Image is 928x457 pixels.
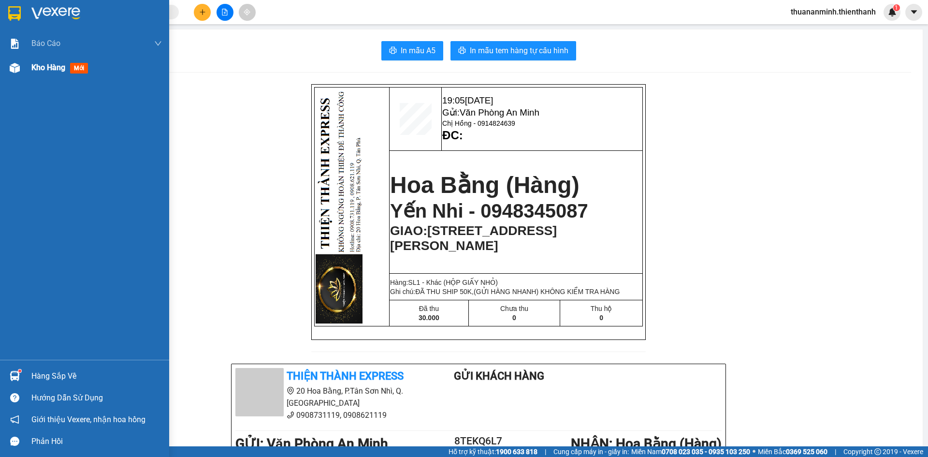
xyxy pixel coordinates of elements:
span: down [154,40,162,47]
strong: 1900 633 818 [496,448,537,456]
span: Hỗ trợ kỹ thuật: [449,446,537,457]
span: : [390,223,557,253]
span: Thu hộ [591,305,612,312]
span: plus [199,9,206,15]
button: file-add [217,4,233,21]
button: aim [239,4,256,21]
span: Giới thiệu Vexere, nhận hoa hồng [31,413,145,426]
span: In mẫu tem hàng tự cấu hình [470,44,568,57]
span: 0 [512,314,516,322]
button: printerIn mẫu tem hàng tự cấu hình [450,41,576,60]
span: printer [458,46,466,56]
img: icon-new-feature [888,8,897,16]
span: aim [244,9,250,15]
span: 1 [895,4,898,11]
li: 20 Hoa Bằng, P.Tân Sơn Nhì, Q. [GEOGRAPHIC_DATA] [235,385,415,409]
span: 30.000 [419,314,439,322]
img: warehouse-icon [10,63,20,73]
span: Miền Bắc [758,446,827,457]
span: question-circle [10,393,19,402]
span: Yến Nhi - 0948345087 [390,200,588,221]
div: Phản hồi [31,434,162,449]
img: solution-icon [10,39,20,49]
span: notification [10,415,19,424]
span: GIAO [390,223,423,238]
span: [STREET_ADDRESS][PERSON_NAME] [390,223,557,253]
strong: 0369 525 060 [786,448,827,456]
span: caret-down [910,8,918,16]
button: printerIn mẫu A5 [381,41,443,60]
b: GỬI : Văn Phòng An Minh [235,436,388,452]
img: warehouse-icon [10,371,20,381]
span: Hàng:SL [390,279,498,286]
span: Báo cáo [31,37,60,49]
sup: 1 [893,4,900,11]
span: ĐÃ THU SHIP 50K,(GỬI HÀNG NHANH) KHÔNG KIỂM TRA HÀNG [415,288,620,295]
span: 0 [599,314,603,322]
h2: 8TEKQ6L7 [438,433,519,449]
span: 1 - Khác (HỘP GIẤY NHỎ) [416,279,497,286]
span: Văn Phòng An Minh [460,107,539,118]
span: 19:05 [442,95,493,105]
span: message [10,437,19,446]
span: Miền Nam [631,446,750,457]
div: Hướng dẫn sử dụng [31,391,162,405]
span: Hoa Bằng (Hàng) [390,172,580,198]
span: In mẫu A5 [401,44,435,57]
span: environment [287,387,294,395]
button: caret-down [905,4,922,21]
span: Cung cấp máy in - giấy in: [553,446,629,457]
span: Gửi: [442,107,539,118]
span: phone [287,411,294,419]
div: Hàng sắp về [31,369,162,383]
sup: 1 [18,369,21,372]
span: Kho hàng [31,63,65,72]
b: Gửi khách hàng [454,370,544,382]
span: file-add [221,9,228,15]
img: logo-vxr [8,6,21,21]
span: thuananminh.thienthanh [783,6,884,18]
span: mới [70,63,88,74]
strong: 0708 023 035 - 0935 103 250 [662,448,750,456]
span: [DATE] [465,95,493,105]
li: 0908731119, 0908621119 [235,409,415,421]
b: NHẬN : Hoa Bằng (Hàng) [571,436,722,452]
span: copyright [874,448,881,455]
span: Chưa thu [500,305,528,312]
span: | [835,446,836,457]
span: | [545,446,546,457]
strong: ĐC: [442,129,463,142]
button: plus [194,4,211,21]
b: Thiện Thành Express [287,370,404,382]
span: ⚪️ [753,450,755,454]
span: Chị Hồng - 0914824639 [442,119,515,127]
img: HFRrbPx.png [315,88,365,325]
span: Đã thu [419,305,439,312]
span: Ghi chú: [390,288,620,295]
span: printer [389,46,397,56]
